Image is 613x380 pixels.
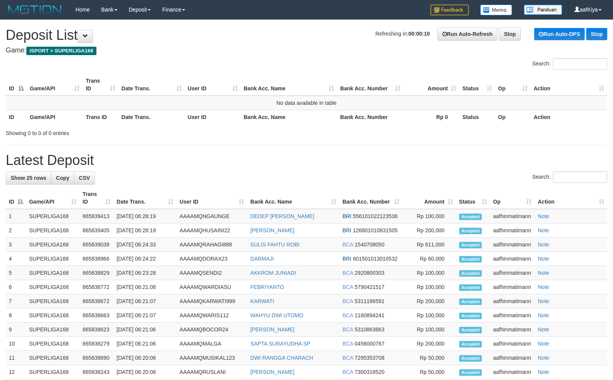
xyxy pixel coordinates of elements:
th: Date Trans.: activate to sort column ascending [118,74,184,96]
td: 3 [6,238,26,252]
span: Accepted [459,313,482,319]
td: AAAAMQNGAUNGE [176,209,247,223]
th: Bank Acc. Number [337,110,403,124]
span: Accepted [459,270,482,277]
a: [PERSON_NAME] [250,326,294,333]
a: FEBRIYANTO [250,284,284,290]
span: Copy 556101022123536 to clipboard [353,213,398,219]
span: Copy 7300318520 to clipboard [355,369,385,375]
span: BRI [342,227,351,233]
th: Status: activate to sort column ascending [456,187,490,209]
a: Note [538,241,549,248]
span: BCA [342,284,353,290]
td: 865839038 [80,238,114,252]
a: Note [538,213,549,219]
th: User ID: activate to sort column ascending [176,187,247,209]
td: [DATE] 06:28:19 [114,209,177,223]
td: 865839413 [80,209,114,223]
th: Status [459,110,495,124]
label: Search: [532,58,607,70]
span: CSV [79,175,90,181]
th: Amount: activate to sort column ascending [403,187,456,209]
td: 865838623 [80,323,114,337]
td: 865839405 [80,223,114,238]
span: Accepted [459,341,482,347]
td: AAAAMQWARDIASU [176,280,247,294]
td: AAAAMQWARIS112 [176,308,247,323]
td: AAAAMQKARWATI999 [176,294,247,308]
th: Op [495,110,531,124]
td: aafhinmatimann [490,223,535,238]
td: SUPERLIGA168 [26,294,80,308]
td: SUPERLIGA168 [26,252,80,266]
span: Copy 5790421517 to clipboard [355,284,385,290]
th: Date Trans.: activate to sort column ascending [114,187,177,209]
td: Rp 200,000 [403,294,456,308]
a: Note [538,326,549,333]
td: aafhinmatimann [490,351,535,365]
td: [DATE] 06:24:22 [114,252,177,266]
td: 5 [6,266,26,280]
span: Accepted [459,298,482,305]
strong: 00:00:10 [408,31,430,37]
td: SUPERLIGA168 [26,308,80,323]
td: 865838772 [80,280,114,294]
a: Note [538,312,549,318]
td: [DATE] 06:21:06 [114,337,177,351]
span: ISPORT > SUPERLIGA168 [26,47,96,55]
td: 865838243 [80,365,114,379]
a: Note [538,256,549,262]
td: 12 [6,365,26,379]
td: Rp 200,000 [403,223,456,238]
a: [PERSON_NAME] [250,369,294,375]
td: 865838966 [80,252,114,266]
td: aafhinmatimann [490,337,535,351]
th: Bank Acc. Name: activate to sort column ascending [247,187,339,209]
td: 865838663 [80,308,114,323]
td: Rp 50,000 [403,351,456,365]
th: Bank Acc. Name [241,110,337,124]
span: Copy 2920800303 to clipboard [355,270,385,276]
a: DARMAJI [250,256,274,262]
a: AKKROM JUNIADI [250,270,296,276]
td: SUPERLIGA168 [26,280,80,294]
span: Copy 0456000767 to clipboard [355,341,385,347]
a: Note [538,369,549,375]
td: aafhinmatimann [490,308,535,323]
span: BRI [342,256,351,262]
td: SUPERLIGA168 [26,337,80,351]
td: 8 [6,308,26,323]
span: Accepted [459,242,482,248]
td: SUPERLIGA168 [26,238,80,252]
td: AAAAMQHUSAINI22 [176,223,247,238]
td: [DATE] 06:28:19 [114,223,177,238]
td: 2 [6,223,26,238]
input: Search: [553,171,607,183]
th: Op: activate to sort column ascending [490,187,535,209]
a: Note [538,270,549,276]
td: Rp 100,000 [403,323,456,337]
td: Rp 100,000 [403,209,456,223]
td: SUPERLIGA168 [26,323,80,337]
a: KARWATI [250,298,274,304]
td: [DATE] 06:20:08 [114,365,177,379]
td: aafhinmatimann [490,266,535,280]
th: ID [6,110,27,124]
th: ID: activate to sort column descending [6,187,26,209]
td: [DATE] 06:23:28 [114,266,177,280]
td: AAAAMQRUSLANI [176,365,247,379]
span: Copy 5310863663 to clipboard [355,326,385,333]
span: Copy 601501013010532 to clipboard [353,256,398,262]
span: Accepted [459,327,482,333]
h1: Latest Deposit [6,153,607,168]
span: Accepted [459,369,482,376]
th: Bank Acc. Name: activate to sort column ascending [241,74,337,96]
span: Copy 126801010831505 to clipboard [353,227,398,233]
td: aafhinmatimann [490,252,535,266]
span: BCA [342,369,353,375]
a: DEDEP [PERSON_NAME] [250,213,314,219]
input: Search: [553,58,607,70]
td: aafhinmatimann [490,209,535,223]
td: AAAAMQSENDI2 [176,266,247,280]
td: Rp 200,000 [403,337,456,351]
